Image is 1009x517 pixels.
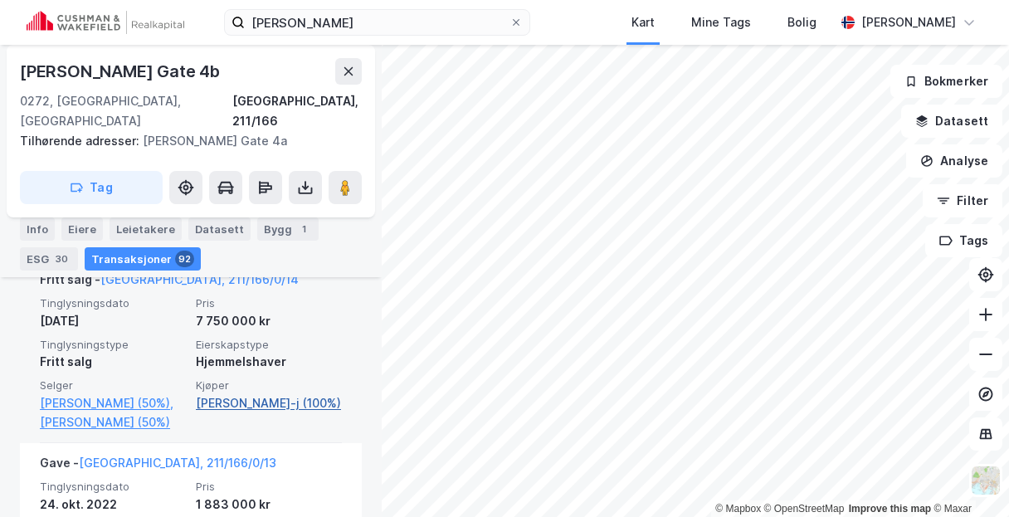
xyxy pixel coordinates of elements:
[295,221,312,237] div: 1
[764,503,845,515] a: OpenStreetMap
[901,105,1002,138] button: Datasett
[923,184,1002,217] button: Filter
[245,10,509,35] input: Søk på adresse, matrikkel, gårdeiere, leietakere eller personer
[27,11,184,34] img: cushman-wakefield-realkapital-logo.202ea83816669bd177139c58696a8fa1.svg
[196,352,342,372] div: Hjemmelshaver
[40,495,186,515] div: 24. okt. 2022
[175,251,194,267] div: 92
[20,247,78,271] div: ESG
[196,495,342,515] div: 1 883 000 kr
[40,311,186,331] div: [DATE]
[100,272,299,286] a: [GEOGRAPHIC_DATA], 211/166/0/14
[20,91,232,131] div: 0272, [GEOGRAPHIC_DATA], [GEOGRAPHIC_DATA]
[787,12,816,32] div: Bolig
[196,480,342,494] span: Pris
[631,12,655,32] div: Kart
[196,393,342,413] a: [PERSON_NAME]-j (100%)
[691,12,751,32] div: Mine Tags
[20,134,143,148] span: Tilhørende adresser:
[40,453,276,480] div: Gave -
[20,58,223,85] div: [PERSON_NAME] Gate 4b
[196,338,342,352] span: Eierskapstype
[906,144,1002,178] button: Analyse
[40,352,186,372] div: Fritt salg
[52,251,71,267] div: 30
[85,247,201,271] div: Transaksjoner
[196,311,342,331] div: 7 750 000 kr
[61,217,103,241] div: Eiere
[40,270,299,296] div: Fritt salg -
[20,171,163,204] button: Tag
[715,503,761,515] a: Mapbox
[232,91,362,131] div: [GEOGRAPHIC_DATA], 211/166
[925,224,1002,257] button: Tags
[926,437,1009,517] iframe: Chat Widget
[196,378,342,393] span: Kjøper
[40,393,186,413] a: [PERSON_NAME] (50%),
[40,378,186,393] span: Selger
[40,296,186,310] span: Tinglysningsdato
[257,217,319,241] div: Bygg
[20,131,349,151] div: [PERSON_NAME] Gate 4a
[40,338,186,352] span: Tinglysningstype
[849,503,931,515] a: Improve this map
[890,65,1002,98] button: Bokmerker
[196,296,342,310] span: Pris
[861,12,956,32] div: [PERSON_NAME]
[40,412,186,432] a: [PERSON_NAME] (50%)
[110,217,182,241] div: Leietakere
[40,480,186,494] span: Tinglysningsdato
[188,217,251,241] div: Datasett
[926,437,1009,517] div: Kontrollprogram for chat
[20,217,55,241] div: Info
[79,456,276,470] a: [GEOGRAPHIC_DATA], 211/166/0/13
